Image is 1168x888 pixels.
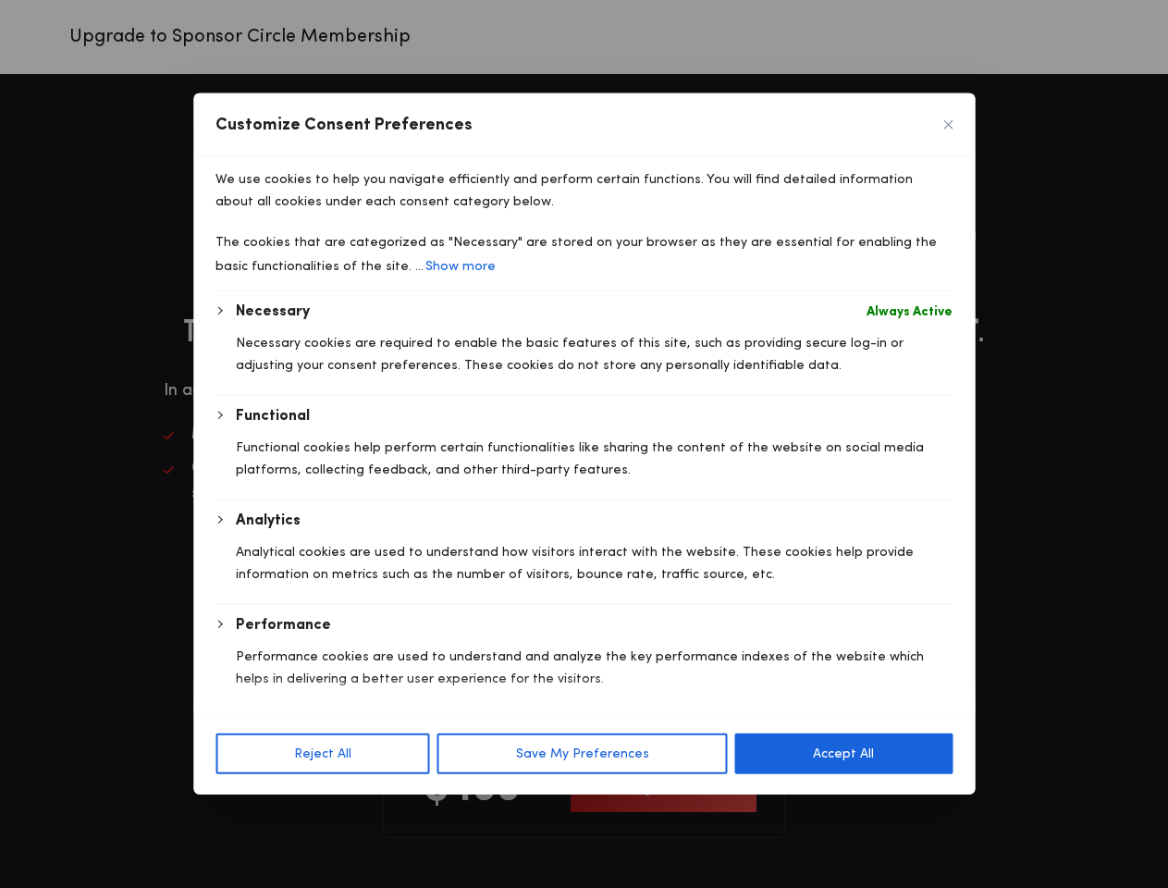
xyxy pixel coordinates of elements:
button: Analytics [236,510,301,532]
button: Functional [236,405,310,427]
p: We use cookies to help you navigate efficiently and perform certain functions. You will find deta... [215,168,953,213]
img: Close [943,120,953,129]
button: Save My Preferences [437,734,728,774]
button: Reject All [215,734,430,774]
span: Customize Consent Preferences [215,114,473,136]
span: Always Active [867,301,953,323]
button: Accept All [734,734,953,774]
p: Functional cookies help perform certain functionalities like sharing the content of the website o... [236,437,953,481]
p: Performance cookies are used to understand and analyze the key performance indexes of the website... [236,646,953,690]
button: Necessary [236,301,310,323]
p: The cookies that are categorized as "Necessary" are stored on your browser as they are essential ... [215,231,953,279]
p: Analytical cookies are used to understand how visitors interact with the website. These cookies h... [236,541,953,586]
div: Customise Consent Preferences [193,93,975,795]
button: Performance [236,614,331,636]
button: Show more [424,253,498,279]
button: [cky_preference_close_label] [943,120,953,129]
p: Necessary cookies are required to enable the basic features of this site, such as providing secur... [236,332,953,376]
